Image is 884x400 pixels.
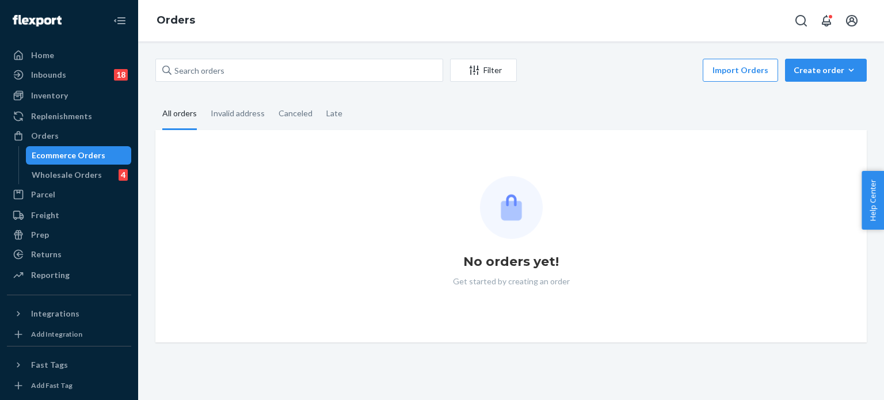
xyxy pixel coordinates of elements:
[790,9,813,32] button: Open Search Box
[7,107,131,125] a: Replenishments
[7,66,131,84] a: Inbounds18
[31,308,79,319] div: Integrations
[480,176,543,239] img: Empty list
[7,185,131,204] a: Parcel
[31,111,92,122] div: Replenishments
[7,226,131,244] a: Prep
[451,64,516,76] div: Filter
[7,206,131,224] a: Freight
[450,59,517,82] button: Filter
[463,253,559,271] h1: No orders yet!
[31,249,62,260] div: Returns
[31,329,82,339] div: Add Integration
[13,15,62,26] img: Flexport logo
[26,166,132,184] a: Wholesale Orders4
[31,209,59,221] div: Freight
[31,130,59,142] div: Orders
[147,4,204,37] ol: breadcrumbs
[155,59,443,82] input: Search orders
[7,245,131,264] a: Returns
[25,8,49,18] span: Chat
[453,276,570,287] p: Get started by creating an order
[7,86,131,105] a: Inventory
[32,169,102,181] div: Wholesale Orders
[703,59,778,82] button: Import Orders
[31,90,68,101] div: Inventory
[31,69,66,81] div: Inbounds
[26,146,132,165] a: Ecommerce Orders
[7,304,131,323] button: Integrations
[31,380,73,390] div: Add Fast Tag
[31,269,70,281] div: Reporting
[840,9,863,32] button: Open account menu
[815,9,838,32] button: Open notifications
[119,169,128,181] div: 4
[162,98,197,130] div: All orders
[32,150,105,161] div: Ecommerce Orders
[31,229,49,241] div: Prep
[7,46,131,64] a: Home
[785,59,867,82] button: Create order
[7,356,131,374] button: Fast Tags
[7,127,131,145] a: Orders
[794,64,858,76] div: Create order
[31,359,68,371] div: Fast Tags
[7,379,131,393] a: Add Fast Tag
[211,98,265,128] div: Invalid address
[7,266,131,284] a: Reporting
[31,189,55,200] div: Parcel
[279,98,313,128] div: Canceled
[862,171,884,230] button: Help Center
[157,14,195,26] a: Orders
[326,98,342,128] div: Late
[31,49,54,61] div: Home
[7,327,131,341] a: Add Integration
[108,9,131,32] button: Close Navigation
[114,69,128,81] div: 18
